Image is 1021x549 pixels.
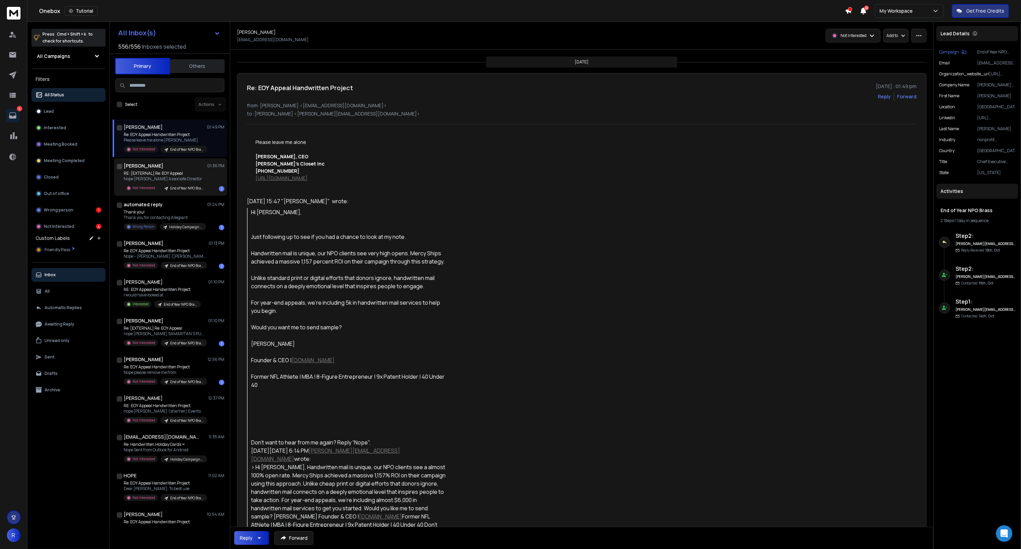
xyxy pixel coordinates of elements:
[251,323,447,331] div: Would you want me to send sample?
[170,379,203,385] p: End of Year NPO Brass
[939,126,959,132] p: Last Name
[878,93,891,100] button: Reply
[251,208,447,216] div: Hi [PERSON_NAME],
[37,53,70,60] h1: All Campaigns
[32,334,105,347] button: Unread only
[256,175,308,181] a: [URL][DOMAIN_NAME]
[939,49,959,55] p: Campaign
[56,30,87,38] span: Cmd + Shift + k
[32,301,105,315] button: Automatic Replies
[208,318,224,324] p: 01:10 PM
[956,307,1016,312] h6: [PERSON_NAME][EMAIL_ADDRESS][DOMAIN_NAME]
[124,486,206,491] p: Dear [PERSON_NAME], To best use
[208,357,224,362] p: 12:56 PM
[977,49,1016,55] p: End of Year NPO Brass
[251,274,447,290] div: Unlike standard print or digital efforts that donors ignore, handwritten mail connects on a deepl...
[251,447,400,463] a: [PERSON_NAME][EMAIL_ADDRESS][DOMAIN_NAME]
[115,58,170,74] button: Primary
[936,184,1018,199] div: Activities
[956,265,1016,273] h6: Step 2 :
[6,109,20,122] a: 5
[251,438,447,447] div: Don’t want to hear from me again? Reply “Nope".
[209,434,224,440] p: 11:35 AM
[45,289,50,294] p: All
[124,171,206,176] p: RE: [EXTERNAL] Re: EOY Appeal
[208,279,224,285] p: 01:10 PM
[977,115,1016,121] p: [URL][DOMAIN_NAME]
[170,263,203,268] p: End of Year NPO Brass
[977,126,1016,132] p: [PERSON_NAME]
[359,513,402,520] a: [DOMAIN_NAME]
[256,160,325,167] b: [PERSON_NAME]'s Closet Inc
[124,254,206,259] p: Nope -- [PERSON_NAME] ([PERSON_NAME]) [PERSON_NAME]
[124,292,201,298] p: I would have looked at
[941,218,1014,223] div: |
[939,159,947,164] p: title
[886,33,898,38] p: Add to
[251,298,447,315] div: For year-end appeals, we’re including 5k in handwritten mail services to help you begin.
[32,367,105,380] button: Drafts
[32,105,105,118] button: Lead
[956,274,1016,279] h6: [PERSON_NAME][EMAIL_ADDRESS][DOMAIN_NAME]
[133,224,154,229] p: Wrong Person
[169,224,202,230] p: Holiday Campaign SN Contacts
[170,186,203,191] p: End of Year NPO Brass
[237,29,276,36] h1: [PERSON_NAME]
[124,356,163,363] h1: [PERSON_NAME]
[124,511,163,518] h1: [PERSON_NAME]
[941,218,954,223] span: 2 Steps
[274,531,313,545] button: Forward
[939,60,950,66] p: Email
[32,350,105,364] button: Sent
[207,202,224,207] p: 01:24 PM
[251,233,447,241] div: Just following up to see if you had a chance to look at my note.
[124,434,199,440] h1: [EMAIL_ADDRESS][DOMAIN_NAME]
[291,356,335,364] a: [DOMAIN_NAME]
[124,326,206,331] p: Re: [EXTERNAL] Re: EOY Appeal
[124,403,206,408] p: RE: EOY Appeal Handwritten Project
[939,82,969,88] p: Company Name
[36,235,70,242] h3: Custom Labels
[133,147,155,152] p: Not Interested
[939,93,959,99] p: First Name
[864,5,869,10] span: 22
[124,287,201,292] p: RE: EOY Appeal Handwritten Project
[124,395,163,402] h1: [PERSON_NAME]
[247,102,917,109] p: from: [PERSON_NAME] <[EMAIL_ADDRESS][DOMAIN_NAME]>
[219,264,224,269] div: 1
[32,203,105,217] button: Wrong person1
[118,42,141,51] span: 556 / 556
[996,525,1012,542] div: Open Intercom Messenger
[207,124,224,130] p: 01:49 PM
[164,302,197,307] p: End of Year NPO Brass
[44,142,77,147] p: Meeting Booked
[251,447,447,463] div: [DATE][DATE] 6:14 PM wrote:
[989,71,1016,77] p: [URL][DOMAIN_NAME]
[124,240,163,247] h1: [PERSON_NAME]
[170,496,203,501] p: End of Year NPO Brass
[234,531,269,545] button: Reply
[32,383,105,397] button: Archive
[32,154,105,168] button: Meeting Completed
[170,147,203,152] p: End of Year NPO Brass
[956,218,988,223] span: 1 day in sequence
[251,463,447,537] div: > Hi [PERSON_NAME], Handwritten mail is unique, our NPO clients see a almost 100% open rate. Merc...
[133,379,155,384] p: Not Interested
[124,201,163,208] h1: automated reply
[209,241,224,246] p: 01:13 PM
[219,380,224,385] div: 1
[841,33,867,38] p: Not Interested
[45,272,56,278] p: Inbox
[32,88,105,102] button: All Status
[941,30,970,37] p: Lead Details
[247,197,447,205] div: [DATE] 15:47 "[PERSON_NAME]" wrote:
[44,158,85,163] p: Meeting Completed
[237,37,309,42] p: [EMAIL_ADDRESS][DOMAIN_NAME]
[96,224,101,229] div: 4
[170,418,203,423] p: End of Year NPO Brass
[170,341,203,346] p: End of Year NPO Brass
[124,519,206,525] p: Re: EOY Appeal Handwritten Project
[251,356,447,364] div: Founder & CEO |
[32,49,105,63] button: All Campaigns
[977,82,1016,88] p: [PERSON_NAME]'s Closet, Inc.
